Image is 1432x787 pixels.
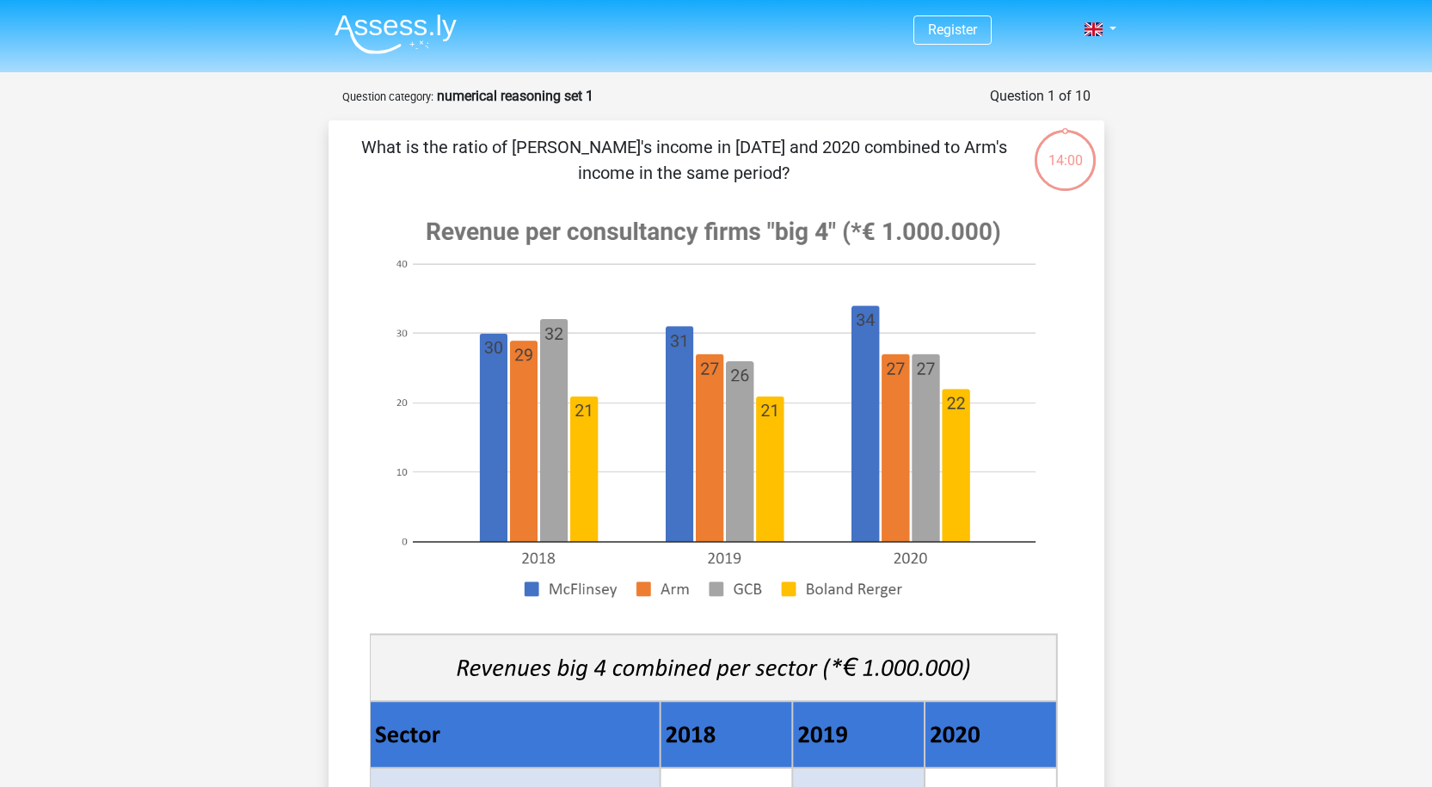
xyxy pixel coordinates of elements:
[437,88,593,104] strong: numerical reasoning set 1
[356,134,1012,186] p: What is the ratio of [PERSON_NAME]'s income in [DATE] and 2020 combined to Arm's income in the sa...
[990,86,1091,107] div: Question 1 of 10
[928,22,977,38] a: Register
[342,90,433,103] small: Question category:
[1033,128,1097,171] div: 14:00
[335,14,457,54] img: Assessly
